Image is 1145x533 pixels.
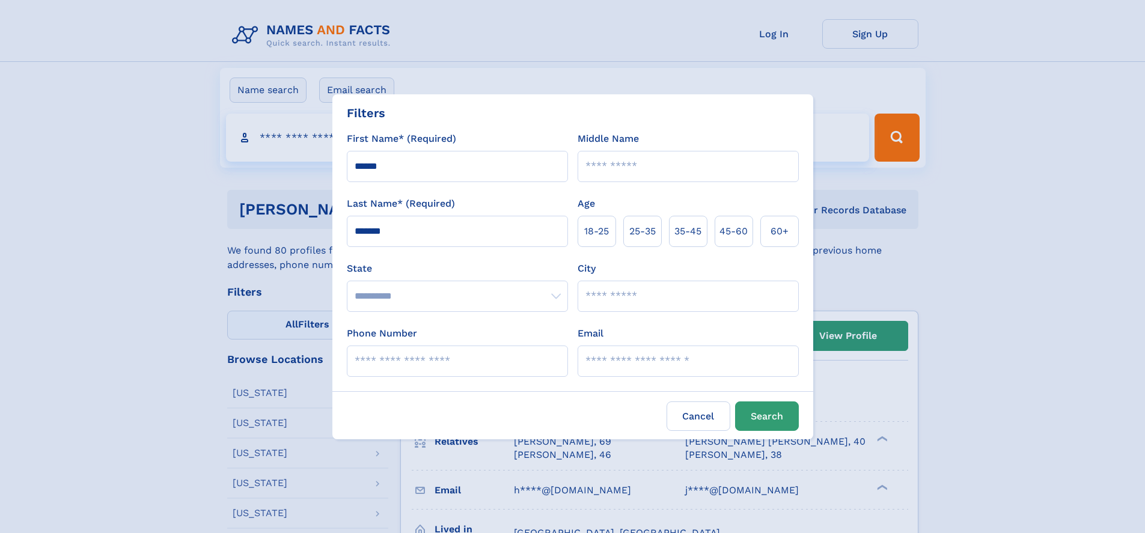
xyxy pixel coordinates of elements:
label: State [347,261,568,276]
span: 25‑35 [629,224,656,239]
label: Cancel [667,401,730,431]
label: Middle Name [578,132,639,146]
label: Phone Number [347,326,417,341]
button: Search [735,401,799,431]
label: City [578,261,596,276]
label: Last Name* (Required) [347,196,455,211]
span: 45‑60 [719,224,748,239]
span: 60+ [771,224,789,239]
span: 18‑25 [584,224,609,239]
span: 35‑45 [674,224,701,239]
label: Age [578,196,595,211]
label: Email [578,326,603,341]
label: First Name* (Required) [347,132,456,146]
div: Filters [347,104,385,122]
